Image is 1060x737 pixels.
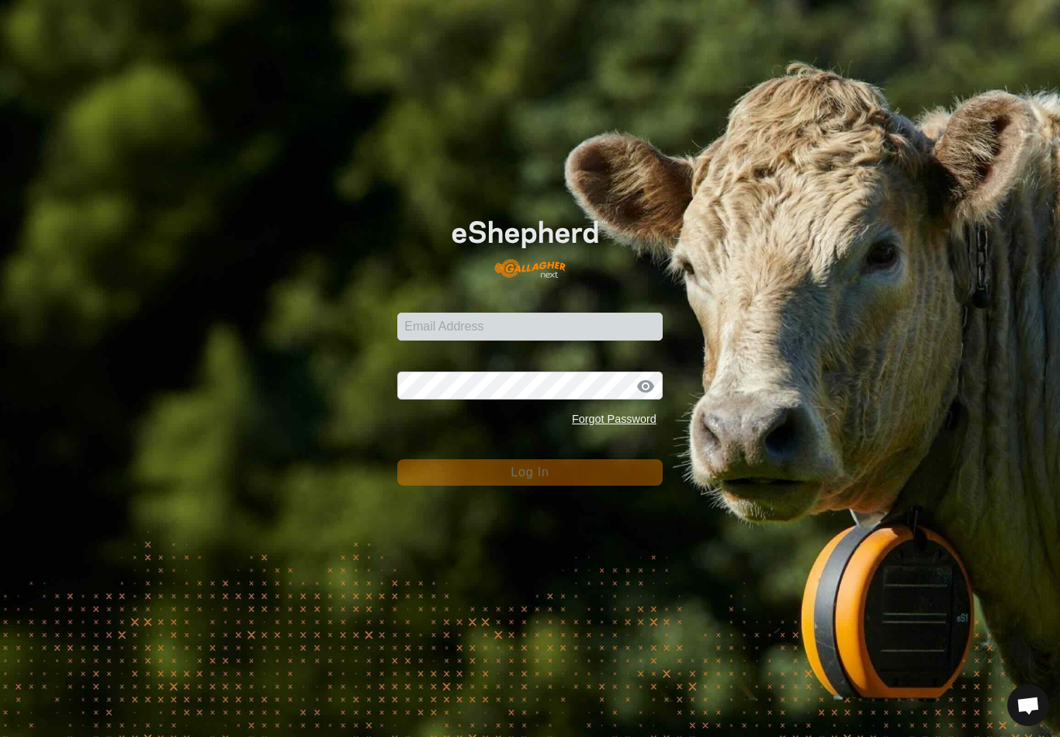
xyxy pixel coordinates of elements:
[424,199,636,289] img: E-shepherd Logo
[572,413,656,425] a: Forgot Password
[511,465,549,479] span: Log In
[397,459,663,486] button: Log In
[397,313,663,341] input: Email Address
[1007,684,1049,726] div: Open chat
